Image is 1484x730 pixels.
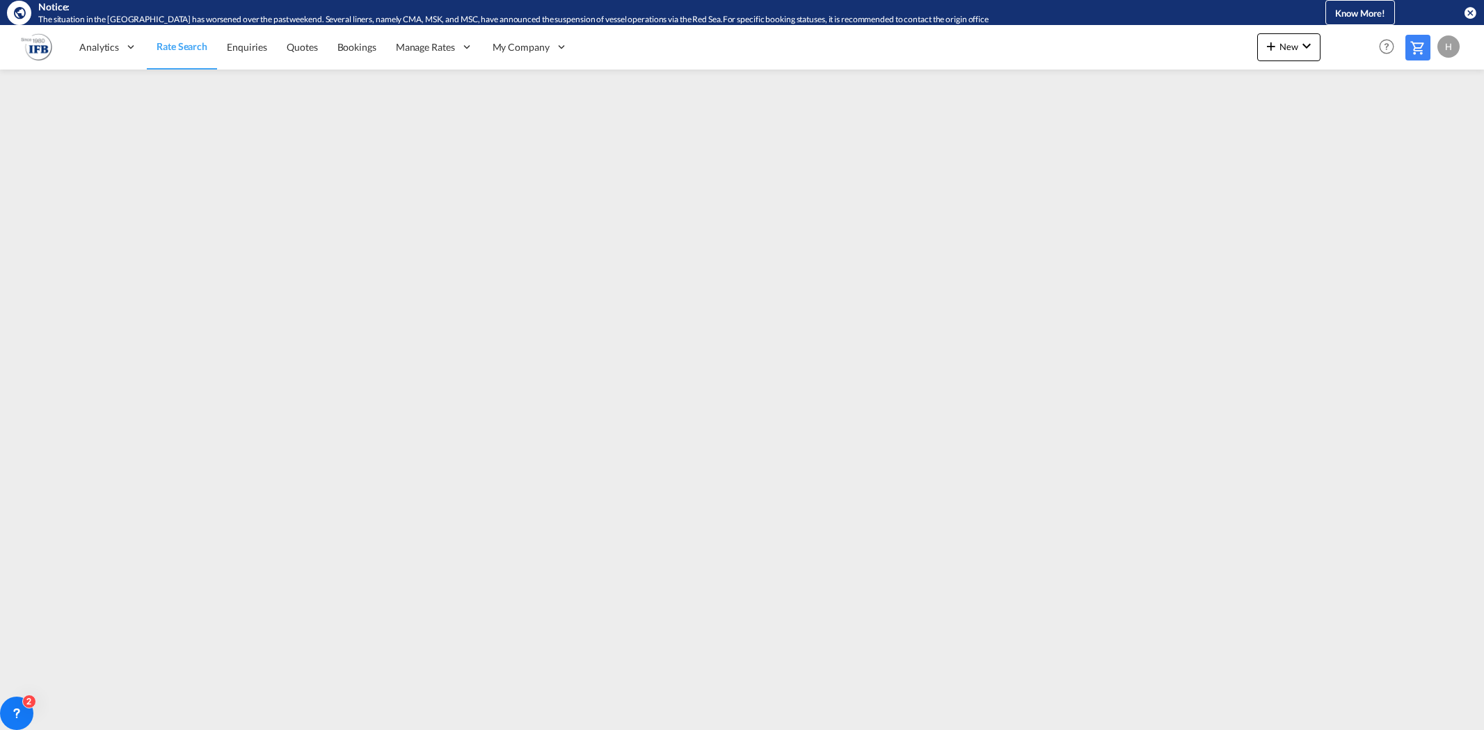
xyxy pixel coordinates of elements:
[79,40,119,54] span: Analytics
[70,24,147,70] div: Analytics
[1335,8,1385,19] span: Know More!
[1375,35,1398,58] span: Help
[483,24,577,70] div: My Company
[493,40,550,54] span: My Company
[157,40,207,52] span: Rate Search
[1463,6,1477,19] button: icon-close-circle
[1263,38,1279,54] md-icon: icon-plus 400-fg
[1437,35,1460,58] div: H
[1263,41,1315,52] span: New
[1257,33,1321,61] button: icon-plus 400-fgNewicon-chevron-down
[147,24,217,70] a: Rate Search
[21,31,52,63] img: b628ab10256c11eeb52753acbc15d091.png
[396,40,455,54] span: Manage Rates
[328,24,386,70] a: Bookings
[287,41,317,53] span: Quotes
[1375,35,1405,60] div: Help
[337,41,376,53] span: Bookings
[277,24,327,70] a: Quotes
[217,24,277,70] a: Enquiries
[38,14,1256,26] div: The situation in the Red Sea has worsened over the past weekend. Several liners, namely CMA, MSK,...
[1298,38,1315,54] md-icon: icon-chevron-down
[13,6,26,19] md-icon: icon-earth
[227,41,267,53] span: Enquiries
[386,24,483,70] div: Manage Rates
